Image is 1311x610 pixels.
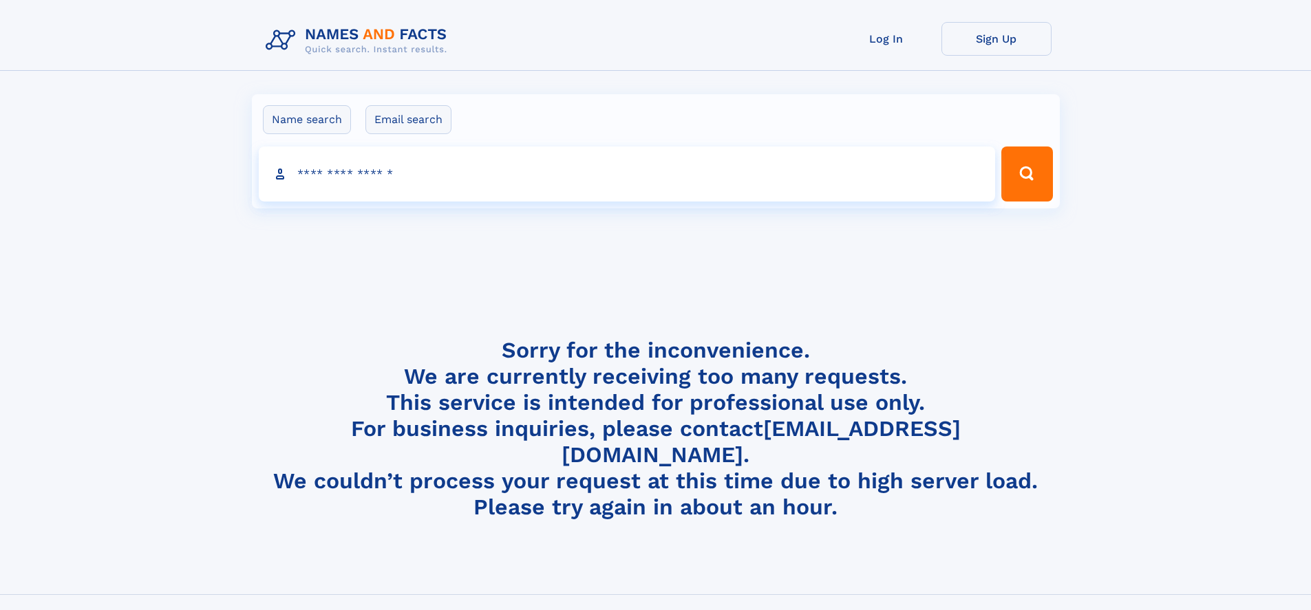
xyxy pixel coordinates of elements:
[941,22,1052,56] a: Sign Up
[260,337,1052,521] h4: Sorry for the inconvenience. We are currently receiving too many requests. This service is intend...
[1001,146,1052,201] button: Search Button
[365,105,451,134] label: Email search
[562,415,961,468] a: [EMAIL_ADDRESS][DOMAIN_NAME]
[259,146,996,201] input: search input
[260,22,458,59] img: Logo Names and Facts
[263,105,351,134] label: Name search
[831,22,941,56] a: Log In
